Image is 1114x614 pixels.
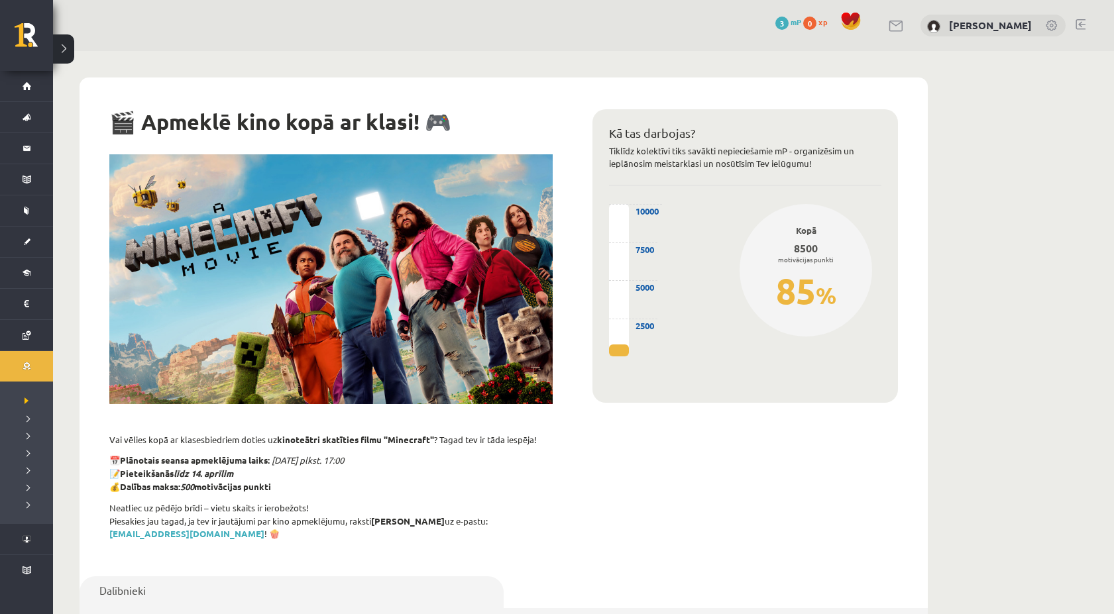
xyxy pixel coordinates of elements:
[775,17,789,30] span: 3
[609,204,662,218] div: 10000
[109,433,553,446] p: Vai vēlies kopā ar klasesbiedriem doties uz ? Tagad tev ir tāda iespēja!
[609,242,657,256] div: 7500
[109,109,553,134] h1: 🎬 Apmeklē kino kopā ar klasi! 🎮
[791,17,801,27] span: mP
[609,280,657,294] div: 5000
[759,240,852,256] div: 8500
[180,481,194,492] em: 500
[272,454,344,466] em: [DATE] plkst. 17:00
[803,17,834,27] a: 0 xp
[109,501,553,540] p: Neatliec uz pēdējo brīdi – vietu skaits ir ierobežots! Piesakies jau tagad, ja tev ir jautājumi p...
[759,254,852,264] div: motivācijas punkti
[109,528,264,539] a: [EMAIL_ADDRESS][DOMAIN_NAME]
[120,468,233,479] strong: Pieteikšanās
[775,17,801,27] a: 3 mP
[277,434,434,445] strong: kinoteātri skatīties filmu "Minecraft"
[371,515,445,527] strong: [PERSON_NAME]
[803,17,816,30] span: 0
[759,264,852,317] div: 85
[15,23,53,56] a: Rīgas 1. Tālmācības vidusskola
[818,17,827,27] span: xp
[927,20,940,33] img: Aleksandrs Poļakovs
[109,154,553,403] img: p28215037_v_h8_ab.jpg
[174,468,233,479] em: līdz 14. aprīlim
[759,224,852,237] div: Kopā
[80,576,504,609] a: Dalībnieki
[609,126,881,140] h2: Kā tas darbojas?
[120,481,271,492] strong: Dalības maksa: motivācijas punkti
[109,454,553,493] p: 📅 📝 💰
[816,281,836,309] span: %
[120,454,270,466] strong: Plānotais seansa apmeklējuma laiks:
[609,144,881,171] p: Tiklīdz kolektīvi tiks savākti nepieciešamie mP - organizēsim un ieplānosim meistarklasi un nosūt...
[609,319,657,333] div: 2500
[949,19,1032,32] a: [PERSON_NAME]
